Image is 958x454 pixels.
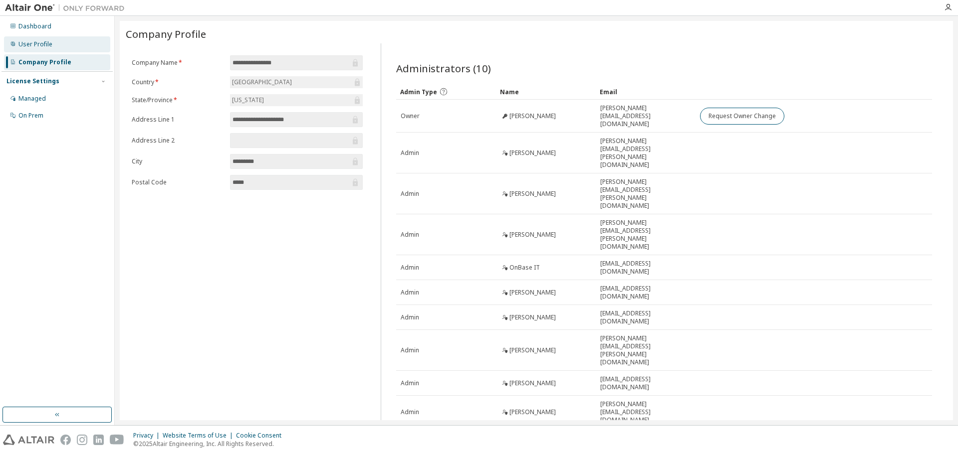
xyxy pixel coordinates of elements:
div: [US_STATE] [231,95,265,106]
span: Admin [401,289,419,297]
span: Admin [401,231,419,239]
span: [PERSON_NAME][EMAIL_ADDRESS][DOMAIN_NAME] [600,104,691,128]
span: [EMAIL_ADDRESS][DOMAIN_NAME] [600,375,691,391]
div: License Settings [6,77,59,85]
div: Privacy [133,432,163,440]
span: OnBase IT [509,264,540,272]
span: [PERSON_NAME] [509,408,556,416]
label: State/Province [132,96,224,104]
div: On Prem [18,112,43,120]
span: [PERSON_NAME][EMAIL_ADDRESS][PERSON_NAME][DOMAIN_NAME] [600,178,691,210]
div: [GEOGRAPHIC_DATA] [230,76,363,88]
label: Country [132,78,224,86]
label: Address Line 2 [132,137,224,145]
span: [PERSON_NAME][EMAIL_ADDRESS][DOMAIN_NAME] [600,400,691,424]
span: [PERSON_NAME][EMAIL_ADDRESS][PERSON_NAME][DOMAIN_NAME] [600,219,691,251]
span: [PERSON_NAME][EMAIL_ADDRESS][PERSON_NAME][DOMAIN_NAME] [600,334,691,366]
img: youtube.svg [110,435,124,445]
label: City [132,157,224,165]
div: Managed [18,95,46,103]
img: linkedin.svg [93,435,104,445]
div: Website Terms of Use [163,432,236,440]
p: © 2025 Altair Engineering, Inc. All Rights Reserved. [133,440,287,448]
img: Altair One [5,3,130,13]
span: Company Profile [126,27,206,41]
span: [PERSON_NAME] [509,346,556,354]
div: [US_STATE] [230,94,363,106]
label: Address Line 1 [132,116,224,124]
span: [PERSON_NAME] [509,149,556,157]
span: Admin [401,346,419,354]
span: [PERSON_NAME][EMAIL_ADDRESS][PERSON_NAME][DOMAIN_NAME] [600,137,691,169]
label: Postal Code [132,178,224,186]
div: User Profile [18,40,52,48]
img: facebook.svg [60,435,71,445]
span: [PERSON_NAME] [509,231,556,239]
span: Admin [401,313,419,321]
div: Company Profile [18,58,71,66]
span: Admin Type [400,88,437,96]
span: Owner [401,112,420,120]
span: [EMAIL_ADDRESS][DOMAIN_NAME] [600,309,691,325]
span: [PERSON_NAME] [509,289,556,297]
label: Company Name [132,59,224,67]
img: altair_logo.svg [3,435,54,445]
span: [EMAIL_ADDRESS][DOMAIN_NAME] [600,285,691,301]
div: Name [500,84,592,100]
span: Administrators (10) [396,61,491,75]
div: Email [600,84,692,100]
span: [PERSON_NAME] [509,112,556,120]
span: Admin [401,190,419,198]
button: Request Owner Change [700,108,784,125]
div: Dashboard [18,22,51,30]
span: [EMAIL_ADDRESS][DOMAIN_NAME] [600,260,691,276]
img: instagram.svg [77,435,87,445]
span: [PERSON_NAME] [509,313,556,321]
span: [PERSON_NAME] [509,190,556,198]
div: Cookie Consent [236,432,287,440]
div: [GEOGRAPHIC_DATA] [231,77,293,88]
span: Admin [401,408,419,416]
span: [PERSON_NAME] [509,379,556,387]
span: Admin [401,379,419,387]
span: Admin [401,149,419,157]
span: Admin [401,264,419,272]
